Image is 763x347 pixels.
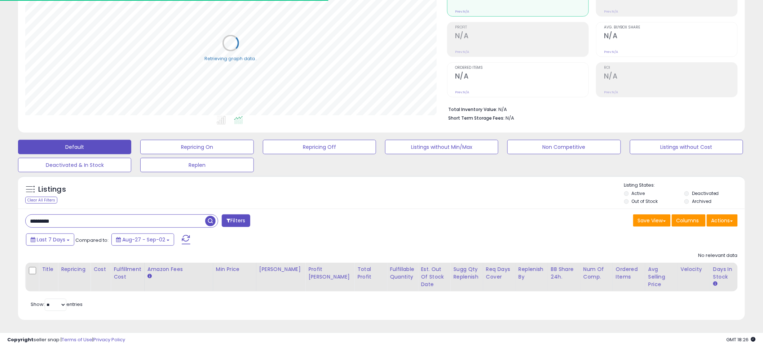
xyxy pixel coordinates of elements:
span: N/A [506,115,514,121]
label: Deactivated [692,190,719,196]
div: BB Share 24h. [551,266,577,281]
th: Please note that this number is a calculation based on your required days of coverage and your ve... [450,263,483,292]
div: Replenish By [519,266,545,281]
button: Last 7 Days [26,233,74,246]
button: Listings without Min/Max [385,140,498,154]
h5: Listings [38,184,66,195]
strong: Copyright [7,336,34,343]
small: Prev: N/A [604,90,618,94]
span: 2025-09-10 18:26 GMT [727,336,756,343]
span: Avg. Buybox Share [604,26,737,30]
div: Est. Out Of Stock Date [421,266,447,288]
span: Profit [455,26,588,30]
small: Prev: N/A [455,9,469,14]
small: Prev: N/A [604,50,618,54]
small: Prev: N/A [604,9,618,14]
div: Days In Stock [713,266,740,281]
a: Terms of Use [62,336,92,343]
label: Archived [692,198,711,204]
b: Short Term Storage Fees: [448,115,504,121]
p: Listing States: [624,182,745,189]
button: Save View [633,214,671,227]
a: Privacy Policy [93,336,125,343]
h2: N/A [455,32,588,41]
li: N/A [448,104,732,113]
div: No relevant data [698,252,738,259]
button: Columns [672,214,706,227]
div: Num of Comp. [583,266,610,281]
span: Columns [676,217,699,224]
div: Total Profit [357,266,384,281]
h2: N/A [604,72,737,82]
button: Replen [140,158,253,172]
b: Total Inventory Value: [448,106,497,112]
div: Retrieving graph data.. [204,55,257,62]
div: Profit [PERSON_NAME] [308,266,351,281]
small: Prev: N/A [455,90,469,94]
div: Fulfillment Cost [114,266,141,281]
button: Repricing Off [263,140,376,154]
div: Clear All Filters [25,197,57,204]
div: seller snap | | [7,337,125,343]
button: Actions [707,214,738,227]
div: Ordered Items [616,266,642,281]
span: ROI [604,66,737,70]
div: Velocity [681,266,707,273]
div: Min Price [216,266,253,273]
span: Aug-27 - Sep-02 [122,236,165,243]
div: Fulfillable Quantity [390,266,415,281]
label: Out of Stock [632,198,658,204]
h2: N/A [604,32,737,41]
button: Non Competitive [507,140,621,154]
button: Deactivated & In Stock [18,158,131,172]
span: Show: entries [31,301,83,308]
small: Amazon Fees. [147,273,152,280]
button: Listings without Cost [630,140,743,154]
div: Cost [93,266,107,273]
div: Avg Selling Price [648,266,675,288]
button: Filters [222,214,250,227]
label: Active [632,190,645,196]
span: Last 7 Days [37,236,65,243]
div: Sugg Qty Replenish [453,266,480,281]
div: Repricing [61,266,87,273]
button: Repricing On [140,140,253,154]
button: Aug-27 - Sep-02 [111,233,174,246]
span: Compared to: [75,237,109,244]
div: Amazon Fees [147,266,210,273]
small: Prev: N/A [455,50,469,54]
div: Title [42,266,55,273]
small: Days In Stock. [713,281,718,287]
span: Ordered Items [455,66,588,70]
div: Req Days Cover [486,266,512,281]
div: [PERSON_NAME] [259,266,302,273]
button: Default [18,140,131,154]
h2: N/A [455,72,588,82]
